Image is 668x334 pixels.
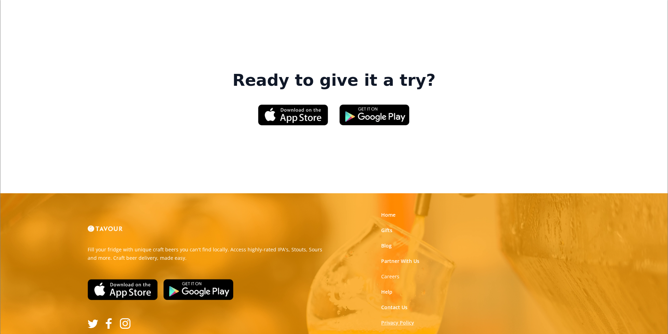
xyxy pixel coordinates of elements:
[381,304,407,311] a: Contact Us
[88,245,329,262] p: Fill your fridge with unique craft beers you can't find locally. Access highly-rated IPA's, Stout...
[381,319,414,326] a: Privacy Policy
[232,71,436,90] strong: Ready to give it a try?
[381,227,392,234] a: Gifts
[381,273,399,280] a: Careers
[381,258,419,265] a: Partner With Us
[381,242,392,249] a: Blog
[381,211,396,218] a: Home
[381,288,392,295] a: Help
